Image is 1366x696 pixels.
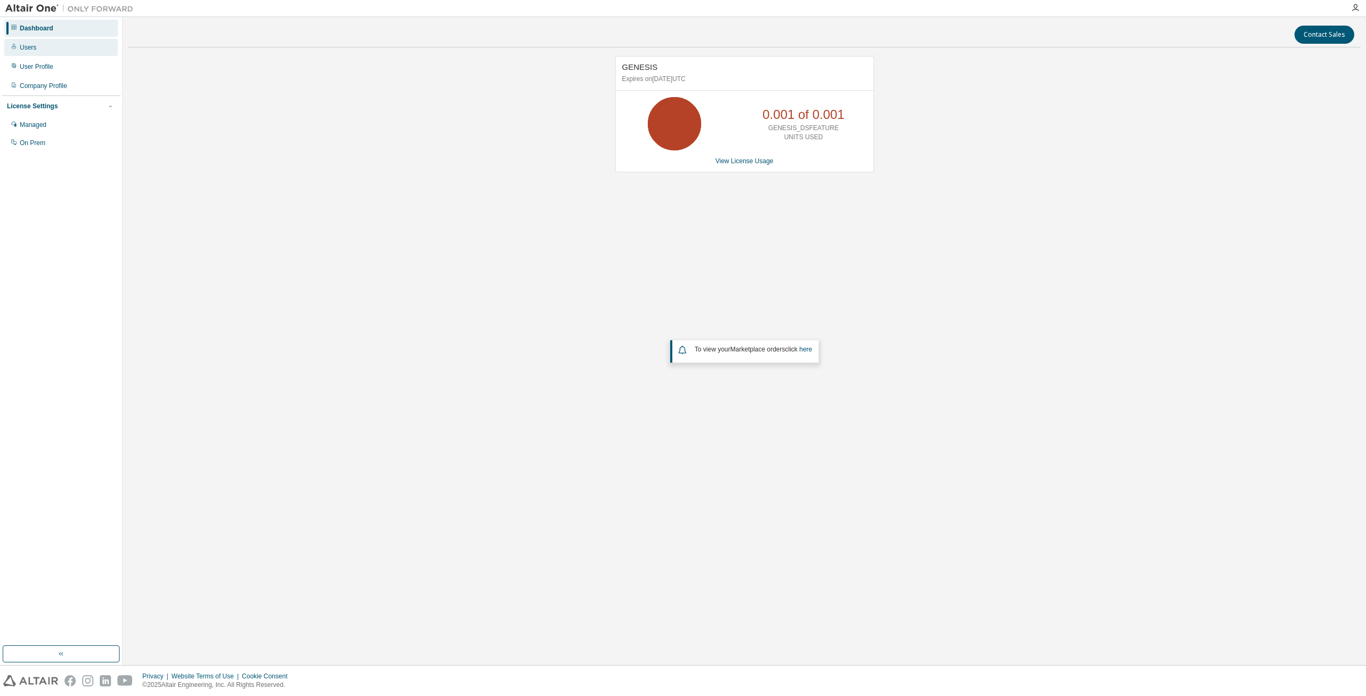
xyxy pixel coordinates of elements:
[7,102,58,110] div: License Settings
[82,675,93,686] img: instagram.svg
[20,43,36,52] div: Users
[20,139,45,147] div: On Prem
[695,346,812,353] span: To view your click
[142,672,171,681] div: Privacy
[622,62,658,71] span: GENESIS
[117,675,133,686] img: youtube.svg
[5,3,139,14] img: Altair One
[761,124,846,142] p: GENESIS_DSFEATURE UNITS USED
[171,672,242,681] div: Website Terms of Use
[100,675,111,686] img: linkedin.svg
[142,681,294,690] p: © 2025 Altair Engineering, Inc. All Rights Reserved.
[622,75,864,84] p: Expires on [DATE] UTC
[20,24,53,33] div: Dashboard
[3,675,58,686] img: altair_logo.svg
[65,675,76,686] img: facebook.svg
[730,346,785,353] em: Marketplace orders
[799,346,812,353] a: here
[20,121,46,129] div: Managed
[716,157,774,165] a: View License Usage
[242,672,293,681] div: Cookie Consent
[763,106,844,124] p: 0.001 of 0.001
[20,62,53,71] div: User Profile
[20,82,67,90] div: Company Profile
[1294,26,1354,44] button: Contact Sales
